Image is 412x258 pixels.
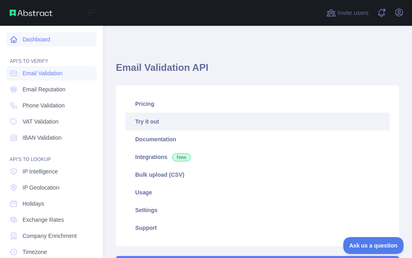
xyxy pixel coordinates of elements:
[23,232,77,240] span: Company Enrichment
[6,32,97,47] a: Dashboard
[6,164,97,179] a: IP Intelligence
[23,118,58,126] span: VAT Validation
[23,167,58,175] span: IP Intelligence
[6,213,97,227] a: Exchange Rates
[10,10,52,16] img: Abstract API
[6,229,97,243] a: Company Enrichment
[23,184,60,192] span: IP Geolocation
[6,66,97,80] a: Email Validation
[6,114,97,129] a: VAT Validation
[23,248,47,256] span: Timezone
[116,61,399,80] h1: Email Validation API
[126,184,389,201] a: Usage
[23,85,66,93] span: Email Reputation
[126,130,389,148] a: Documentation
[126,148,389,166] a: Integrations New
[126,95,389,113] a: Pricing
[126,166,389,184] a: Bulk upload (CSV)
[338,8,369,18] span: Invite users
[23,216,64,224] span: Exchange Rates
[343,237,404,254] iframe: Toggle Customer Support
[6,180,97,195] a: IP Geolocation
[6,147,97,163] div: API'S TO LOOKUP
[23,134,62,142] span: IBAN Validation
[6,98,97,113] a: Phone Validation
[126,113,389,130] a: Try it out
[325,6,370,19] button: Invite users
[6,130,97,145] a: IBAN Validation
[172,153,191,161] span: New
[6,82,97,97] a: Email Reputation
[126,201,389,219] a: Settings
[6,48,97,64] div: API'S TO VERIFY
[23,69,62,77] span: Email Validation
[126,219,389,237] a: Support
[23,101,65,109] span: Phone Validation
[6,196,97,211] a: Holidays
[23,200,44,208] span: Holidays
